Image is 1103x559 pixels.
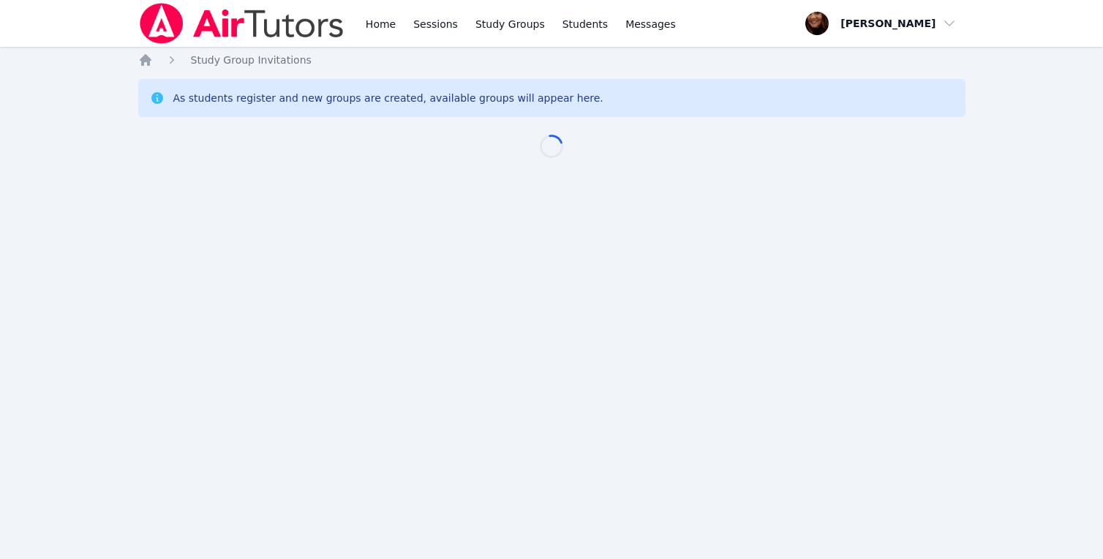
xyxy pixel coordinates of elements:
img: Air Tutors [138,3,345,44]
nav: Breadcrumb [138,53,965,67]
span: Messages [625,17,676,31]
span: Study Group Invitations [191,54,312,66]
a: Study Group Invitations [191,53,312,67]
div: As students register and new groups are created, available groups will appear here. [173,91,603,105]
